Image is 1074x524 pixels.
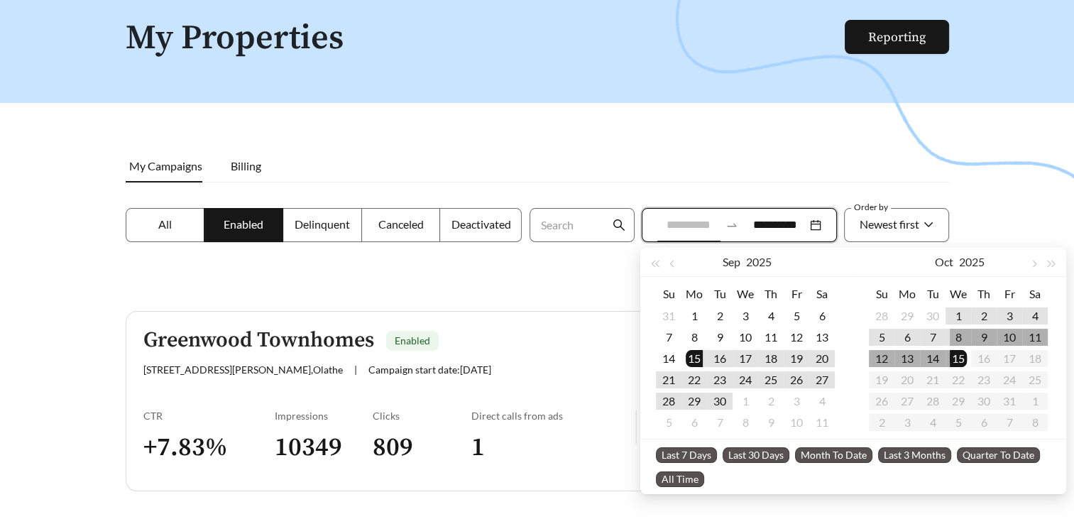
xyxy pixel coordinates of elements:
[813,307,831,324] div: 6
[275,432,373,464] h3: 10349
[946,283,971,305] th: We
[471,432,635,464] h3: 1
[758,369,784,391] td: 2025-09-25
[788,329,805,346] div: 12
[1022,327,1048,348] td: 2025-10-11
[1022,283,1048,305] th: Sa
[1022,305,1048,327] td: 2025-10-04
[809,283,835,305] th: Sa
[275,410,373,422] div: Impressions
[656,305,681,327] td: 2025-08-31
[920,283,946,305] th: Tu
[733,369,758,391] td: 2025-09-24
[813,329,831,346] div: 13
[946,348,971,369] td: 2025-10-15
[788,350,805,367] div: 19
[126,311,949,491] a: Greenwood TownhomesEnabled[STREET_ADDRESS][PERSON_NAME],Olathe|Campaign start date:[DATE]CTR+7.83...
[656,283,681,305] th: Su
[681,348,707,369] td: 2025-09-15
[656,348,681,369] td: 2025-09-14
[975,307,992,324] div: 2
[860,217,919,231] span: Newest first
[660,393,677,410] div: 28
[878,447,951,463] span: Last 3 Months
[451,217,510,231] span: Deactivated
[707,391,733,412] td: 2025-09-30
[758,327,784,348] td: 2025-09-11
[809,369,835,391] td: 2025-09-27
[869,348,894,369] td: 2025-10-12
[681,391,707,412] td: 2025-09-29
[656,412,681,433] td: 2025-10-05
[656,327,681,348] td: 2025-09-07
[873,307,890,324] div: 28
[733,391,758,412] td: 2025-10-01
[950,329,967,346] div: 8
[746,248,772,276] button: 2025
[707,327,733,348] td: 2025-09-09
[784,348,809,369] td: 2025-09-19
[758,283,784,305] th: Th
[143,364,343,376] span: [STREET_ADDRESS][PERSON_NAME] , Olathe
[681,327,707,348] td: 2025-09-08
[813,371,831,388] div: 27
[613,219,625,231] span: search
[946,327,971,348] td: 2025-10-08
[143,329,374,352] h5: Greenwood Townhomes
[737,329,754,346] div: 10
[762,414,779,431] div: 9
[471,410,635,422] div: Direct calls from ads
[660,307,677,324] div: 31
[975,329,992,346] div: 9
[894,305,920,327] td: 2025-09-29
[686,414,703,431] div: 6
[368,364,491,376] span: Campaign start date: [DATE]
[809,412,835,433] td: 2025-10-11
[784,391,809,412] td: 2025-10-03
[1001,329,1018,346] div: 10
[129,159,202,173] span: My Campaigns
[894,348,920,369] td: 2025-10-13
[957,447,1040,463] span: Quarter To Date
[920,305,946,327] td: 2025-09-30
[686,350,703,367] div: 15
[686,329,703,346] div: 8
[758,412,784,433] td: 2025-10-09
[656,471,704,487] span: All Time
[686,307,703,324] div: 1
[784,283,809,305] th: Fr
[733,283,758,305] th: We
[737,350,754,367] div: 17
[997,283,1022,305] th: Fr
[784,327,809,348] td: 2025-09-12
[158,217,172,231] span: All
[707,412,733,433] td: 2025-10-07
[795,447,872,463] span: Month To Date
[873,350,890,367] div: 12
[737,414,754,431] div: 8
[869,327,894,348] td: 2025-10-05
[737,307,754,324] div: 3
[997,305,1022,327] td: 2025-10-03
[681,283,707,305] th: Mo
[873,329,890,346] div: 5
[758,348,784,369] td: 2025-09-18
[711,307,728,324] div: 2
[1026,307,1043,324] div: 4
[733,305,758,327] td: 2025-09-03
[354,364,357,376] span: |
[725,219,738,231] span: to
[224,217,263,231] span: Enabled
[711,329,728,346] div: 9
[784,369,809,391] td: 2025-09-26
[660,414,677,431] div: 5
[737,393,754,410] div: 1
[711,414,728,431] div: 7
[971,327,997,348] td: 2025-10-09
[894,283,920,305] th: Mo
[788,393,805,410] div: 3
[971,283,997,305] th: Th
[723,248,740,276] button: Sep
[762,307,779,324] div: 4
[723,447,789,463] span: Last 30 Days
